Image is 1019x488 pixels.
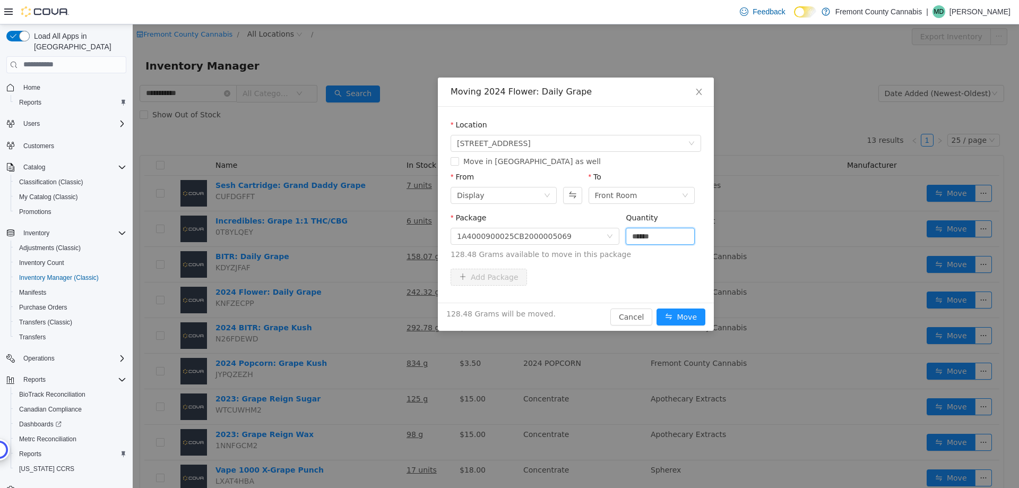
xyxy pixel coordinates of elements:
[19,352,126,365] span: Operations
[15,433,126,446] span: Metrc Reconciliation
[19,244,81,252] span: Adjustments (Classic)
[318,148,341,157] label: From
[15,418,66,431] a: Dashboards
[462,163,505,179] div: Front Room
[15,331,126,344] span: Transfers
[2,372,131,387] button: Reports
[15,463,126,475] span: Washington CCRS
[15,191,82,203] a: My Catalog (Classic)
[562,63,571,72] i: icon: close
[19,303,67,312] span: Purchase Orders
[15,316,76,329] a: Transfers (Classic)
[19,259,64,267] span: Inventory Count
[19,273,99,282] span: Inventory Manager (Classic)
[11,330,131,345] button: Transfers
[15,463,79,475] a: [US_STATE] CCRS
[21,6,69,17] img: Cova
[456,148,469,157] label: To
[934,5,944,18] span: MD
[19,140,58,152] a: Customers
[15,256,126,269] span: Inventory Count
[318,225,568,236] span: 128.48 Grams available to move in this package
[19,98,41,107] span: Reports
[11,270,131,285] button: Inventory Manager (Classic)
[15,418,126,431] span: Dashboards
[15,403,86,416] a: Canadian Compliance
[2,80,131,95] button: Home
[15,301,126,314] span: Purchase Orders
[926,5,928,18] p: |
[15,191,126,203] span: My Catalog (Classic)
[11,285,131,300] button: Manifests
[15,271,103,284] a: Inventory Manager (Classic)
[15,176,88,189] a: Classification (Classic)
[19,139,126,152] span: Customers
[549,168,556,175] i: icon: down
[23,354,55,363] span: Operations
[2,226,131,241] button: Inventory
[23,375,46,384] span: Reports
[554,215,558,218] i: icon: down
[478,284,520,301] button: Cancel
[19,208,51,216] span: Promotions
[19,373,50,386] button: Reports
[314,284,423,295] span: 128.48 Grams will be moved.
[11,315,131,330] button: Transfers (Classic)
[23,142,54,150] span: Customers
[430,162,449,179] button: Swap
[324,204,439,220] div: 1A4000900025CB2000005069
[932,5,945,18] div: Megan Dame
[324,111,398,127] span: 1505 Elm Avenue
[19,161,126,174] span: Catalog
[318,189,353,198] label: Package
[15,242,126,254] span: Adjustments (Classic)
[15,301,72,314] a: Purchase Orders
[11,241,131,255] button: Adjustments (Classic)
[15,331,50,344] a: Transfers
[11,432,131,447] button: Metrc Reconciliation
[949,5,1011,18] p: [PERSON_NAME]
[19,435,76,443] span: Metrc Reconciliation
[15,96,126,109] span: Reports
[15,388,90,401] a: BioTrack Reconciliation
[15,271,126,284] span: Inventory Manager (Classic)
[19,81,45,94] a: Home
[11,255,131,270] button: Inventory Count
[753,6,785,17] span: Feedback
[15,96,46,109] a: Reports
[15,403,126,416] span: Canadian Compliance
[11,417,131,432] a: Dashboards
[19,178,83,186] span: Classification (Classic)
[19,161,49,174] button: Catalog
[15,242,85,254] a: Adjustments (Classic)
[23,229,49,237] span: Inventory
[11,204,131,219] button: Promotions
[15,176,126,189] span: Classification (Classic)
[794,6,816,18] input: Dark Mode
[736,1,789,22] a: Feedback
[15,206,56,218] a: Promotions
[11,175,131,190] button: Classification (Classic)
[15,448,46,460] a: Reports
[550,204,562,212] span: Increase Value
[11,190,131,204] button: My Catalog (Classic)
[23,119,40,128] span: Users
[835,5,922,18] p: Fremont County Cannabis
[326,133,472,141] span: Move in [GEOGRAPHIC_DATA] as well
[19,227,126,239] span: Inventory
[11,447,131,461] button: Reports
[474,209,480,216] i: icon: down
[30,31,126,52] span: Load All Apps in [GEOGRAPHIC_DATA]
[2,116,131,131] button: Users
[23,83,40,92] span: Home
[19,117,44,130] button: Users
[318,62,568,73] div: Moving 2024 Flower: Daily Grape
[524,284,573,301] button: icon: swapMove
[2,351,131,366] button: Operations
[15,316,126,329] span: Transfers (Classic)
[11,300,131,315] button: Purchase Orders
[15,206,126,218] span: Promotions
[2,160,131,175] button: Catalog
[19,465,74,473] span: [US_STATE] CCRS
